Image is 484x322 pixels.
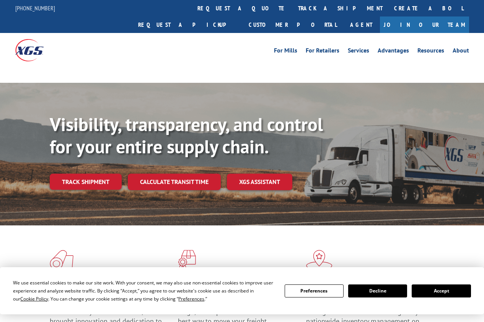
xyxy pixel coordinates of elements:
[412,284,471,297] button: Accept
[243,16,342,33] a: Customer Portal
[306,48,339,56] a: For Retailers
[306,250,332,270] img: xgs-icon-flagship-distribution-model-red
[380,16,469,33] a: Join Our Team
[128,174,221,190] a: Calculate transit time
[132,16,243,33] a: Request a pickup
[227,174,292,190] a: XGS ASSISTANT
[378,48,409,56] a: Advantages
[342,16,380,33] a: Agent
[348,48,369,56] a: Services
[15,4,55,12] a: [PHONE_NUMBER]
[178,296,204,302] span: Preferences
[453,48,469,56] a: About
[285,284,344,297] button: Preferences
[274,48,297,56] a: For Mills
[50,112,323,158] b: Visibility, transparency, and control for your entire supply chain.
[417,48,444,56] a: Resources
[348,284,407,297] button: Decline
[13,279,275,303] div: We use essential cookies to make our site work. With your consent, we may also use non-essential ...
[50,250,73,270] img: xgs-icon-total-supply-chain-intelligence-red
[50,174,122,190] a: Track shipment
[20,296,48,302] span: Cookie Policy
[178,250,196,270] img: xgs-icon-focused-on-flooring-red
